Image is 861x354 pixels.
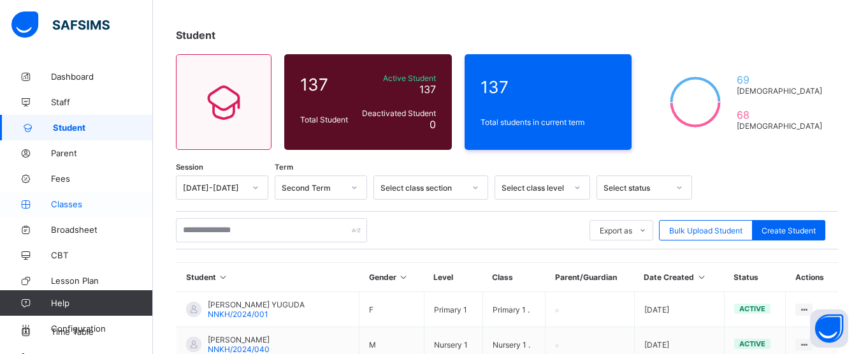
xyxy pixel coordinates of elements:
[51,298,152,308] span: Help
[208,335,270,344] span: [PERSON_NAME]
[600,226,632,235] span: Export as
[481,77,616,97] span: 137
[297,112,356,128] div: Total Student
[482,263,546,292] th: Class
[737,86,822,96] span: [DEMOGRAPHIC_DATA]
[737,121,822,131] span: [DEMOGRAPHIC_DATA]
[786,263,838,292] th: Actions
[604,183,669,193] div: Select status
[176,29,215,41] span: Student
[430,118,436,131] span: 0
[177,263,359,292] th: Student
[53,122,153,133] span: Student
[51,97,153,107] span: Staff
[208,344,270,354] span: NNKH/2024/040
[208,309,268,319] span: NNKH/2024/001
[218,272,229,282] i: Sort in Ascending Order
[359,108,436,118] span: Deactivated Student
[546,263,634,292] th: Parent/Guardian
[724,263,785,292] th: Status
[669,226,742,235] span: Bulk Upload Student
[634,292,724,327] td: [DATE]
[51,71,153,82] span: Dashboard
[737,108,822,121] span: 68
[739,304,765,313] span: active
[398,272,409,282] i: Sort in Ascending Order
[359,263,424,292] th: Gender
[380,183,465,193] div: Select class section
[51,173,153,184] span: Fees
[696,272,707,282] i: Sort in Ascending Order
[51,225,153,235] span: Broadsheet
[51,276,153,286] span: Lesson Plan
[424,263,482,292] th: Level
[51,148,153,158] span: Parent
[502,183,567,193] div: Select class level
[183,183,245,193] div: [DATE]-[DATE]
[51,250,153,260] span: CBT
[359,292,424,327] td: F
[424,292,482,327] td: Primary 1
[51,323,152,334] span: Configuration
[300,75,353,94] span: 137
[739,339,765,348] span: active
[51,199,153,209] span: Classes
[11,11,110,38] img: safsims
[481,117,616,127] span: Total students in current term
[737,73,822,86] span: 69
[282,183,344,193] div: Second Term
[275,163,293,172] span: Term
[208,300,305,309] span: [PERSON_NAME] YUGUDA
[176,163,203,172] span: Session
[359,73,436,83] span: Active Student
[482,292,546,327] td: Primary 1 .
[419,83,436,96] span: 137
[634,263,724,292] th: Date Created
[762,226,816,235] span: Create Student
[810,309,848,348] button: Open asap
